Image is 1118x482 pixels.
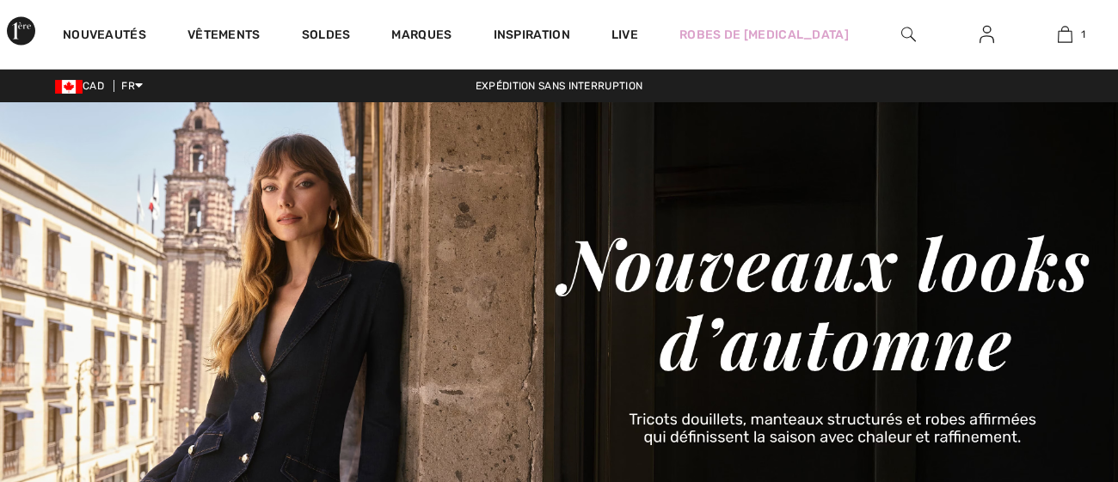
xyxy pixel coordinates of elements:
[611,26,638,44] a: Live
[55,80,83,94] img: Canadian Dollar
[966,24,1008,46] a: Se connecter
[1027,24,1103,45] a: 1
[187,27,261,46] a: Vêtements
[63,27,146,46] a: Nouveautés
[901,24,916,45] img: recherche
[494,27,570,46] span: Inspiration
[302,27,351,46] a: Soldes
[7,14,35,48] img: 1ère Avenue
[980,24,994,45] img: Mes infos
[1081,27,1085,42] span: 1
[391,27,451,46] a: Marques
[121,80,143,92] span: FR
[679,26,849,44] a: Robes de [MEDICAL_DATA]
[55,80,111,92] span: CAD
[1058,24,1072,45] img: Mon panier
